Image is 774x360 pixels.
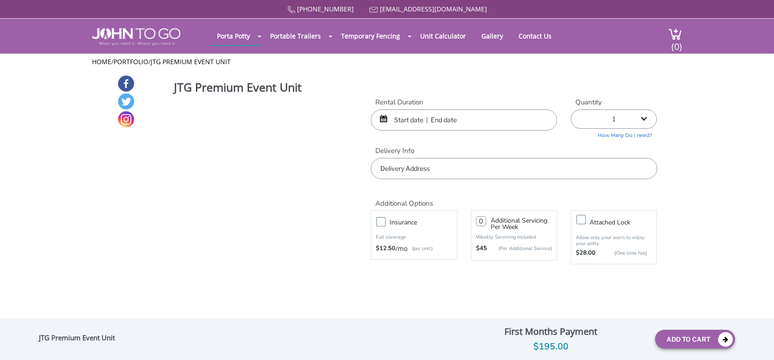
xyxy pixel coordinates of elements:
a: Temporary Fencing [334,27,407,45]
p: (Per Additional Service) [487,245,552,252]
input: Delivery Address [371,158,657,179]
a: Facebook [118,76,134,92]
a: [EMAIL_ADDRESS][DOMAIN_NAME] [380,5,487,13]
input: Start date | End date [371,109,557,131]
h1: JTG Premium Event Unit [174,79,339,98]
a: Contact Us [512,27,558,45]
label: Quantity [571,98,657,107]
label: Rental Duration [371,98,557,107]
p: Weekly Servicing Included [476,234,552,240]
strong: $28.00 [576,249,595,258]
strong: $12.50 [376,244,395,253]
img: JOHN to go [92,28,180,45]
img: Mail [369,7,378,13]
p: Full coverage [376,233,452,242]
p: Allow only your users to enjoy your potty. [576,235,652,246]
p: (per unit) [407,244,433,253]
input: 0 [476,216,486,226]
a: JTG Premium Event Unit [151,57,231,66]
div: First Months Payment [453,324,649,339]
p: {One time fee} [600,249,647,258]
a: Unit Calculator [413,27,473,45]
div: JTG Premium Event Unit [39,333,119,345]
h3: Attached lock [590,217,661,228]
a: Portfolio [114,57,148,66]
div: $195.00 [453,339,649,354]
h3: Insurance [390,217,461,228]
h3: Additional Servicing Per Week [491,218,552,230]
img: Call [287,6,295,14]
a: Gallery [475,27,510,45]
strong: $45 [476,244,487,253]
label: Delivery Info [371,146,657,156]
a: Portable Trailers [263,27,328,45]
div: /mo [376,244,452,253]
a: Instagram [118,111,134,127]
ul: / / [92,57,682,66]
span: (0) [671,33,682,53]
h2: Additional Options [371,188,657,208]
a: [PHONE_NUMBER] [297,5,354,13]
button: Live Chat [737,323,774,360]
a: How Many Do I need? [571,129,657,139]
img: cart a [668,28,682,40]
a: Home [92,57,111,66]
button: Add To Cart [655,330,735,349]
a: Porta Potty [210,27,257,45]
a: Twitter [118,93,134,109]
